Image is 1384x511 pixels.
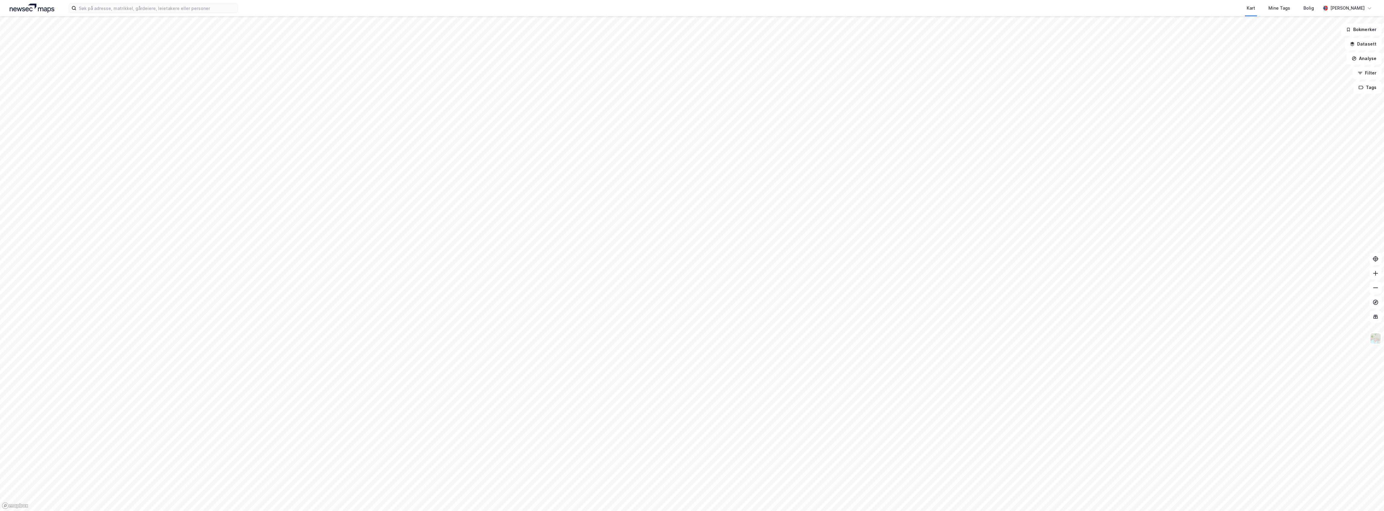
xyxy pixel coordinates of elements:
[1268,5,1290,12] div: Mine Tags
[1303,5,1314,12] div: Bolig
[1330,5,1365,12] div: [PERSON_NAME]
[76,4,238,13] input: Søk på adresse, matrikkel, gårdeiere, leietakere eller personer
[10,4,54,13] img: logo.a4113a55bc3d86da70a041830d287a7e.svg
[1247,5,1255,12] div: Kart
